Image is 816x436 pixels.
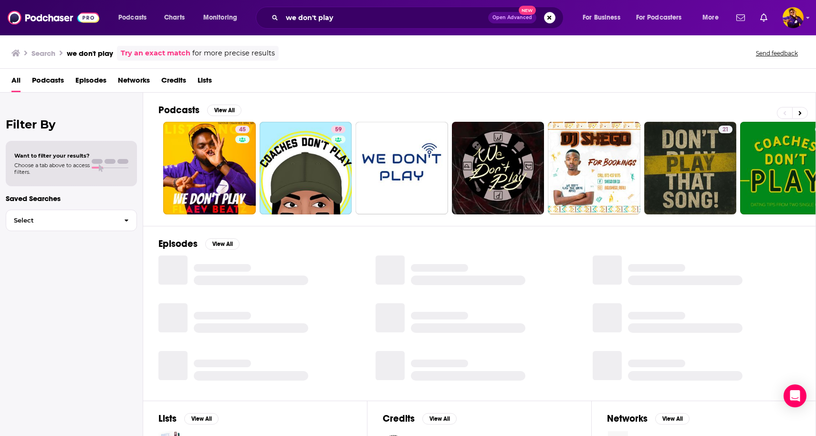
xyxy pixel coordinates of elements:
[282,10,488,25] input: Search podcasts, credits, & more...
[492,15,532,20] span: Open Advanced
[8,9,99,27] img: Podchaser - Follow, Share and Rate Podcasts
[6,194,137,203] p: Saved Searches
[519,6,536,15] span: New
[630,10,696,25] button: open menu
[164,11,185,24] span: Charts
[184,413,219,425] button: View All
[732,10,749,26] a: Show notifications dropdown
[239,125,246,135] span: 45
[655,413,690,425] button: View All
[75,73,106,92] a: Episodes
[158,10,190,25] a: Charts
[422,413,457,425] button: View All
[14,152,90,159] span: Want to filter your results?
[158,238,240,250] a: EpisodesView All
[644,122,737,214] a: 21
[11,73,21,92] a: All
[163,122,256,214] a: 45
[158,413,177,425] h2: Lists
[6,210,137,231] button: Select
[203,11,237,24] span: Monitoring
[161,73,186,92] a: Credits
[158,104,241,116] a: PodcastsView All
[753,49,801,57] button: Send feedback
[583,11,620,24] span: For Business
[335,125,342,135] span: 59
[607,413,690,425] a: NetworksView All
[32,73,64,92] a: Podcasts
[192,48,275,59] span: for more precise results
[207,105,241,116] button: View All
[576,10,632,25] button: open menu
[722,125,729,135] span: 21
[607,413,648,425] h2: Networks
[265,7,573,29] div: Search podcasts, credits, & more...
[383,413,457,425] a: CreditsView All
[158,413,219,425] a: ListsView All
[783,7,804,28] span: Logged in as flaevbeatz
[756,10,771,26] a: Show notifications dropdown
[118,11,146,24] span: Podcasts
[31,49,55,58] h3: Search
[6,117,137,131] h2: Filter By
[67,49,113,58] h3: we don't play
[636,11,682,24] span: For Podcasters
[198,73,212,92] a: Lists
[331,126,345,133] a: 59
[702,11,719,24] span: More
[235,126,250,133] a: 45
[121,48,190,59] a: Try an exact match
[783,7,804,28] button: Show profile menu
[383,413,415,425] h2: Credits
[488,12,536,23] button: Open AdvancedNew
[696,10,731,25] button: open menu
[784,384,806,407] div: Open Intercom Messenger
[783,7,804,28] img: User Profile
[205,238,240,250] button: View All
[197,10,250,25] button: open menu
[14,162,90,175] span: Choose a tab above to access filters.
[260,122,352,214] a: 59
[158,104,199,116] h2: Podcasts
[6,217,116,223] span: Select
[118,73,150,92] a: Networks
[112,10,159,25] button: open menu
[158,238,198,250] h2: Episodes
[719,126,732,133] a: 21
